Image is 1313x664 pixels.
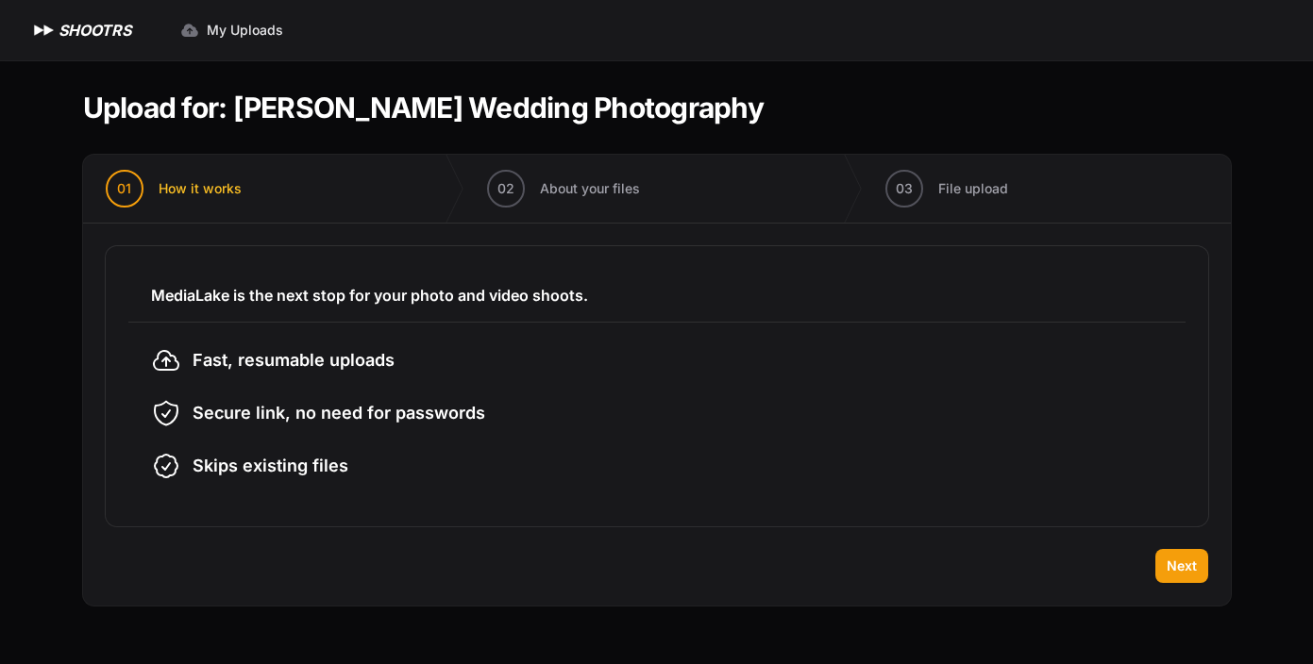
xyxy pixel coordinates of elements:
img: SHOOTRS [30,19,59,41]
span: Secure link, no need for passwords [193,400,485,426]
span: My Uploads [207,21,283,40]
button: 02 About your files [464,155,663,223]
span: Next [1167,556,1197,575]
span: Skips existing files [193,453,348,479]
span: About your files [540,179,640,198]
span: Fast, resumable uploads [193,347,395,373]
a: SHOOTRS SHOOTRS [30,19,131,41]
span: 02 [497,179,514,198]
button: 03 File upload [863,155,1031,223]
h1: SHOOTRS [59,19,131,41]
span: File upload [938,179,1008,198]
a: My Uploads [169,13,295,47]
span: 01 [117,179,131,198]
span: How it works [159,179,242,198]
h1: Upload for: [PERSON_NAME] Wedding Photography [83,91,764,124]
button: 01 How it works [83,155,264,223]
span: 03 [896,179,913,198]
h3: MediaLake is the next stop for your photo and video shoots. [151,284,1163,307]
button: Next [1155,549,1208,583]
